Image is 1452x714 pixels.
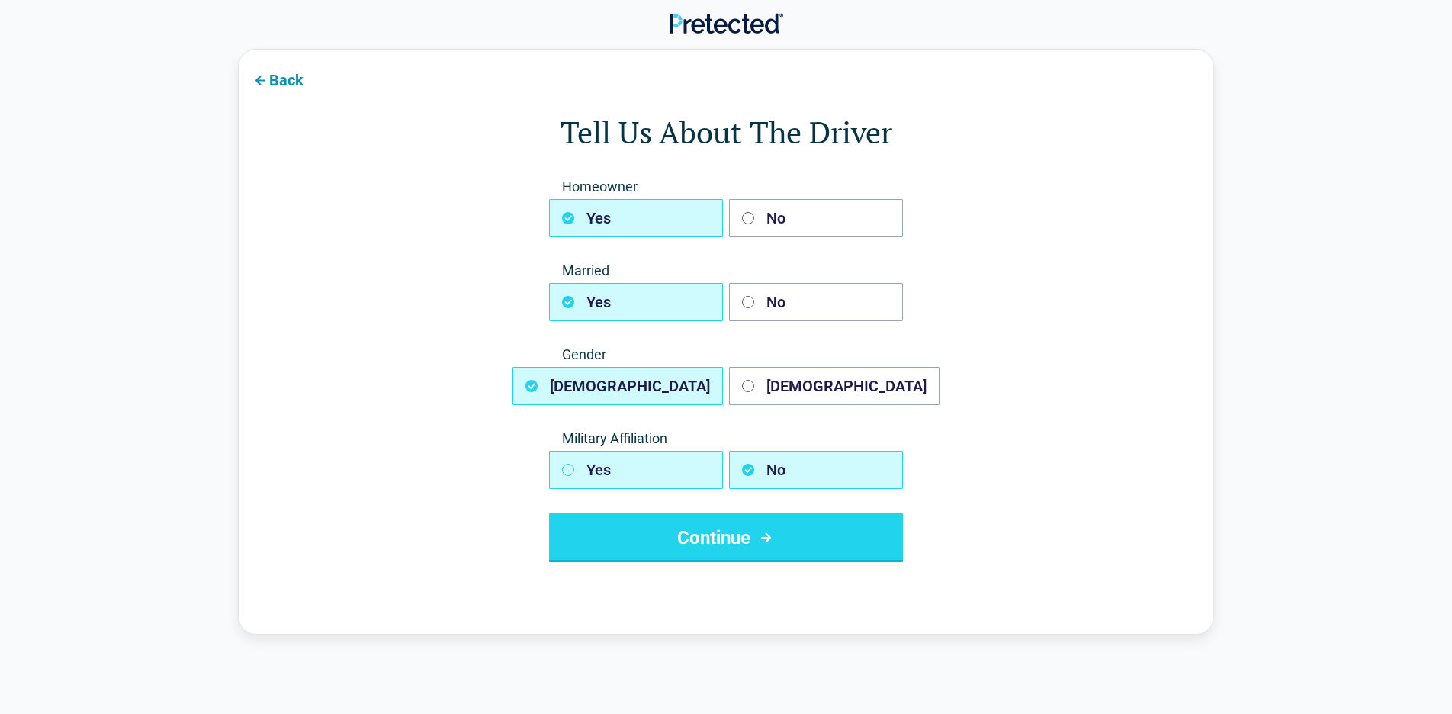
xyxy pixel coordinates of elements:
button: Yes [549,283,723,321]
button: Continue [549,513,903,562]
h1: Tell Us About The Driver [300,111,1152,153]
button: Yes [549,451,723,489]
button: No [729,283,903,321]
button: No [729,199,903,237]
button: [DEMOGRAPHIC_DATA] [729,367,940,405]
button: [DEMOGRAPHIC_DATA] [512,367,723,405]
span: Homeowner [549,178,903,196]
span: Gender [549,346,903,364]
span: Military Affiliation [549,429,903,448]
button: Back [239,62,316,96]
button: Yes [549,199,723,237]
button: No [729,451,903,489]
span: Married [549,262,903,280]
